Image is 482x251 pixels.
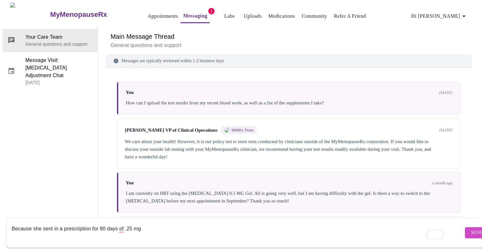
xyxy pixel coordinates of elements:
span: You [126,180,134,186]
div: How can I upload the test results from my recent blood work, as well as a list of the supplements... [126,99,453,107]
a: Uploads [244,12,262,21]
a: Medications [268,12,295,21]
img: MMRX [224,128,229,133]
a: Labs [224,12,235,21]
div: We care about your health! However, it is our policy not to store tests conducted by clinicians o... [125,138,453,161]
a: Community [302,12,327,21]
button: Medications [266,10,298,23]
a: MyMenopauseRx [49,3,132,26]
div: Messages are typically reviewed within 1-2 business days [106,54,472,68]
p: [DATE] [25,79,93,86]
a: Appointments [148,12,178,21]
span: [DATE] [439,128,453,133]
button: Refer a Friend [331,10,369,23]
a: Refer a Friend [334,12,366,21]
span: [DATE] [439,90,453,95]
img: MyMenopauseRx Logo [10,3,49,26]
button: Hi [PERSON_NAME] [409,10,470,23]
p: General questions and support [25,41,93,47]
button: Uploads [241,10,264,23]
span: Your Care Team [25,33,93,41]
h6: Main Message Thread [111,31,467,42]
button: Messaging [181,10,210,23]
button: Community [299,10,330,23]
h3: MyMenopauseRx [50,10,107,19]
span: 2 [208,8,215,14]
p: General questions and support [111,42,467,49]
div: Message Visit: [MEDICAL_DATA] Adjustment Chat[DATE] [3,52,98,90]
div: Your Care TeamGeneral questions and support [3,29,98,52]
button: Labs [219,10,240,23]
button: Appointments [145,10,181,23]
span: Hi [PERSON_NAME] [411,12,468,21]
textarea: To enrich screen reader interactions, please activate Accessibility in Grammarly extension settings [12,222,463,243]
a: Messaging [183,11,207,20]
div: I am currently on HRT using the [MEDICAL_DATA] 0.5 MG Gel. All is going very well, but I am havin... [126,189,453,205]
span: MMRx Team [231,128,254,133]
span: Message Visit: [MEDICAL_DATA] Adjustment Chat [25,56,93,79]
span: a month ago [432,181,453,186]
span: [PERSON_NAME] VP of Clinical Operations [125,128,217,133]
span: You [126,90,134,95]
